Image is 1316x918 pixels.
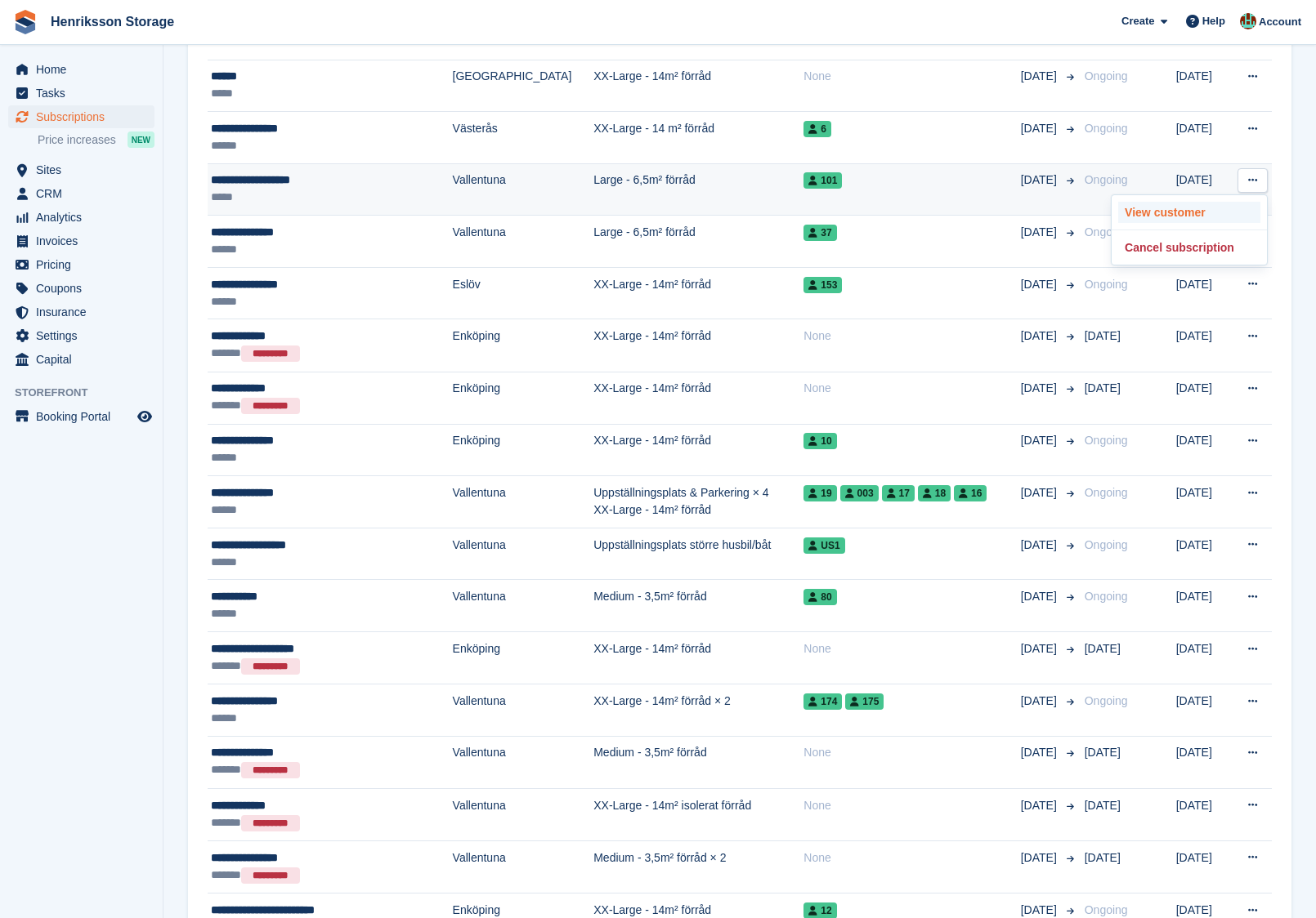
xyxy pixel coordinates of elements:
[593,580,803,632] td: Medium - 3,5m² förråd
[38,132,116,148] span: Price increases
[1085,590,1128,603] span: Ongoing
[1021,224,1060,241] span: [DATE]
[593,267,803,319] td: XX-Large - 14m² förråd
[1176,632,1232,684] td: [DATE]
[36,206,134,229] span: Analytics
[1021,640,1060,657] span: [DATE]
[128,131,154,148] div: NEW
[15,385,163,401] span: Storefront
[8,229,154,252] a: menu
[1176,476,1232,528] td: [DATE]
[882,485,915,501] span: 17
[453,267,594,319] td: Eslöv
[593,788,803,840] td: XX-Large - 14m² isolerat förråd
[8,158,154,181] a: menu
[803,849,1020,867] div: None
[593,60,803,112] td: XX-Large - 14m² förråd
[593,112,803,164] td: XX-Large - 14 m² förråd
[593,528,803,580] td: Uppställningsplats större husbil/båt
[1085,486,1128,499] span: Ongoing
[453,60,594,112] td: [GEOGRAPHIC_DATA]
[1085,642,1121,655] span: [DATE]
[8,82,154,105] a: menu
[803,380,1020,397] div: None
[453,788,594,840] td: Vallentuna
[954,485,987,501] span: 16
[1021,172,1060,189] span: [DATE]
[1085,381,1121,394] span: [DATE]
[1176,840,1232,893] td: [DATE]
[803,797,1020,814] div: None
[36,182,134,205] span: CRM
[1085,903,1128,916] span: Ongoing
[1021,797,1060,814] span: [DATE]
[803,433,836,449] span: 10
[1176,528,1232,580] td: [DATE]
[1176,267,1232,319] td: [DATE]
[593,632,803,684] td: XX-Large - 14m² förråd
[8,105,154,128] a: menu
[453,632,594,684] td: Enköping
[8,348,154,371] a: menu
[1021,328,1060,345] span: [DATE]
[1021,849,1060,867] span: [DATE]
[8,253,154,276] a: menu
[1118,202,1260,223] a: View customer
[1021,120,1060,137] span: [DATE]
[803,693,842,710] span: 174
[36,277,134,300] span: Coupons
[36,82,134,105] span: Tasks
[593,736,803,788] td: Medium - 3,5m² förråd
[1021,693,1060,710] span: [DATE]
[593,476,803,528] td: Uppställningsplats & Parkering × 4 XX-Large - 14m² förråd
[36,58,134,81] span: Home
[803,68,1020,85] div: None
[803,589,836,605] span: 80
[1176,319,1232,372] td: [DATE]
[803,744,1020,761] div: None
[13,10,38,34] img: stora-icon-8386f47178a22dfd0bd8f6a31ec36ba5ce8667c1dd55bd0f319d3a0aa187defe.svg
[44,8,181,35] a: Henriksson Storage
[135,407,154,426] a: Preview store
[1085,851,1121,864] span: [DATE]
[8,405,154,428] a: menu
[1085,278,1128,291] span: Ongoing
[803,172,842,189] span: 101
[1021,380,1060,397] span: [DATE]
[453,684,594,737] td: Vallentuna
[840,485,879,501] span: 003
[1085,173,1128,186] span: Ongoing
[593,216,803,268] td: Large - 6,5m² förråd
[1085,746,1121,759] span: [DATE]
[593,372,803,424] td: XX-Large - 14m² förråd
[1021,432,1060,449] span: [DATE]
[1085,225,1128,238] span: Ongoing
[1085,799,1121,812] span: [DATE]
[453,476,594,528] td: Vallentuna
[36,105,134,128] span: Subscriptions
[845,693,884,710] span: 175
[36,301,134,323] span: Insurance
[453,163,594,216] td: Vallentuna
[1176,424,1232,476] td: [DATE]
[1021,744,1060,761] span: [DATE]
[453,528,594,580] td: Vallentuna
[593,424,803,476] td: XX-Large - 14m² förråd
[1085,434,1128,447] span: Ongoing
[1121,13,1154,29] span: Create
[1176,684,1232,737] td: [DATE]
[8,301,154,323] a: menu
[36,324,134,347] span: Settings
[453,424,594,476] td: Enköping
[453,840,594,893] td: Vallentuna
[918,485,951,501] span: 18
[803,485,836,501] span: 19
[1085,69,1128,82] span: Ongoing
[36,158,134,181] span: Sites
[803,537,844,554] span: US1
[453,216,594,268] td: Vallentuna
[1021,484,1060,501] span: [DATE]
[36,348,134,371] span: Capital
[453,580,594,632] td: Vallentuna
